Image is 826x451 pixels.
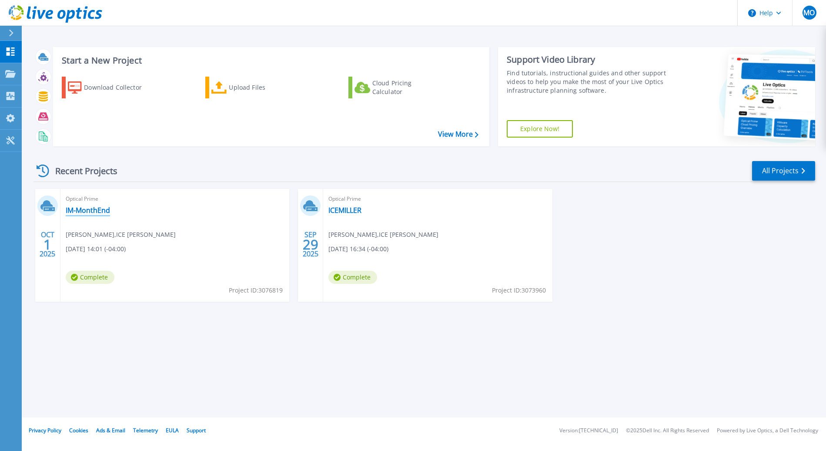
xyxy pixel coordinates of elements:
[66,206,110,215] a: IM-MonthEnd
[302,229,319,260] div: SEP 2025
[166,427,179,434] a: EULA
[187,427,206,434] a: Support
[69,427,88,434] a: Cookies
[33,160,129,182] div: Recent Projects
[39,229,56,260] div: OCT 2025
[84,79,154,96] div: Download Collector
[328,244,388,254] span: [DATE] 16:34 (-04:00)
[43,241,51,248] span: 1
[133,427,158,434] a: Telemetry
[66,244,126,254] span: [DATE] 14:01 (-04:00)
[328,206,361,215] a: ICEMILLER
[438,130,478,138] a: View More
[303,241,318,248] span: 29
[559,428,618,434] li: Version: [TECHNICAL_ID]
[507,120,573,138] a: Explore Now!
[372,79,442,96] div: Cloud Pricing Calculator
[229,79,298,96] div: Upload Files
[492,286,546,295] span: Project ID: 3073960
[803,9,815,16] span: MO
[62,77,159,98] a: Download Collector
[96,427,125,434] a: Ads & Email
[205,77,302,98] a: Upload Files
[66,230,176,239] span: [PERSON_NAME] , ICE [PERSON_NAME]
[328,271,377,284] span: Complete
[66,194,284,204] span: Optical Prime
[717,428,818,434] li: Powered by Live Optics, a Dell Technology
[328,230,438,239] span: [PERSON_NAME] , ICE [PERSON_NAME]
[626,428,709,434] li: © 2025 Dell Inc. All Rights Reserved
[507,54,668,65] div: Support Video Library
[62,56,478,65] h3: Start a New Project
[507,69,668,95] div: Find tutorials, instructional guides and other support videos to help you make the most of your L...
[29,427,61,434] a: Privacy Policy
[752,161,815,181] a: All Projects
[348,77,445,98] a: Cloud Pricing Calculator
[66,271,114,284] span: Complete
[229,286,283,295] span: Project ID: 3076819
[328,194,547,204] span: Optical Prime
